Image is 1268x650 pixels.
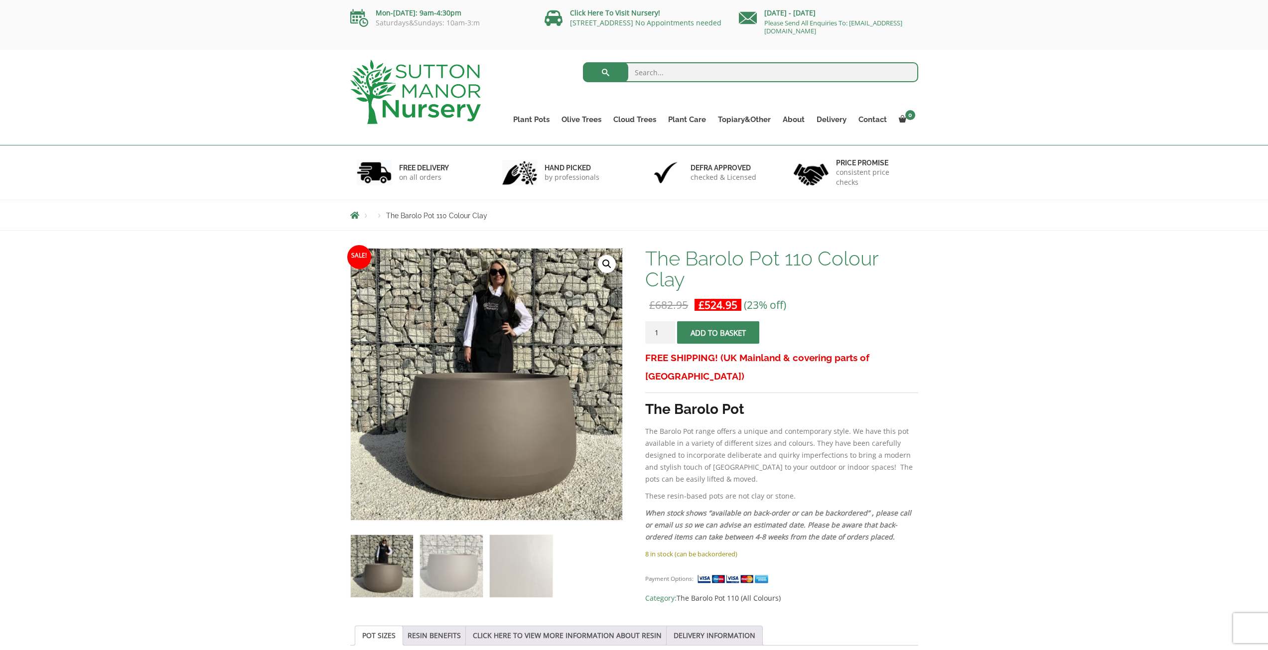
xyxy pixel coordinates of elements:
small: Payment Options: [645,575,694,582]
a: RESIN BENEFITS [408,626,461,645]
img: 2.jpg [502,160,537,185]
h6: Defra approved [691,163,756,172]
p: Saturdays&Sundays: 10am-3:m [350,19,530,27]
em: When stock shows “available on back-order or can be backordered” , please call or email us so we ... [645,508,911,541]
button: Add to basket [677,321,759,344]
img: 1.jpg [357,160,392,185]
bdi: 524.95 [699,298,737,312]
strong: The Barolo Pot [645,401,744,417]
img: The Barolo Pot 110 Colour Clay - Image 2 [420,535,482,597]
a: DELIVERY INFORMATION [674,626,755,645]
span: The Barolo Pot 110 Colour Clay [386,212,487,220]
a: Plant Care [662,113,712,127]
a: View full-screen image gallery [598,255,616,273]
h6: FREE DELIVERY [399,163,449,172]
a: The Barolo Pot 110 (All Colours) [677,593,781,603]
a: Cloud Trees [607,113,662,127]
h1: The Barolo Pot 110 Colour Clay [645,248,918,290]
a: Please Send All Enquiries To: [EMAIL_ADDRESS][DOMAIN_NAME] [764,18,902,35]
bdi: 682.95 [649,298,688,312]
h3: FREE SHIPPING! (UK Mainland & covering parts of [GEOGRAPHIC_DATA]) [645,349,918,386]
nav: Breadcrumbs [350,211,918,219]
a: POT SIZES [362,626,396,645]
span: 0 [905,110,915,120]
a: Plant Pots [507,113,556,127]
h6: hand picked [545,163,599,172]
img: The Barolo Pot 110 Colour Clay [351,535,413,597]
a: 0 [893,113,918,127]
p: The Barolo Pot range offers a unique and contemporary style. We have this pot available in a vari... [645,425,918,485]
p: These resin-based pots are not clay or stone. [645,490,918,502]
p: [DATE] - [DATE] [739,7,918,19]
p: on all orders [399,172,449,182]
p: 8 in stock (can be backordered) [645,548,918,560]
h6: Price promise [836,158,912,167]
input: Product quantity [645,321,675,344]
img: The Barolo Pot 110 Colour Clay - IMG 8162 scaled [351,249,622,520]
p: consistent price checks [836,167,912,187]
a: Topiary&Other [712,113,777,127]
span: £ [699,298,704,312]
p: by professionals [545,172,599,182]
span: £ [649,298,655,312]
a: Delivery [811,113,852,127]
span: (23% off) [744,298,786,312]
a: Olive Trees [556,113,607,127]
p: Mon-[DATE]: 9am-4:30pm [350,7,530,19]
p: checked & Licensed [691,172,756,182]
img: logo [350,60,481,124]
a: Contact [852,113,893,127]
img: 4.jpg [794,157,829,188]
span: Sale! [347,245,371,269]
span: Category: [645,592,918,604]
a: [STREET_ADDRESS] No Appointments needed [570,18,721,27]
a: About [777,113,811,127]
a: CLICK HERE TO VIEW MORE INFORMATION ABOUT RESIN [473,626,662,645]
img: 3.jpg [648,160,683,185]
a: Click Here To Visit Nursery! [570,8,660,17]
input: Search... [583,62,918,82]
img: payment supported [697,574,772,584]
img: The Barolo Pot 110 Colour Clay - Image 3 [490,535,552,597]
